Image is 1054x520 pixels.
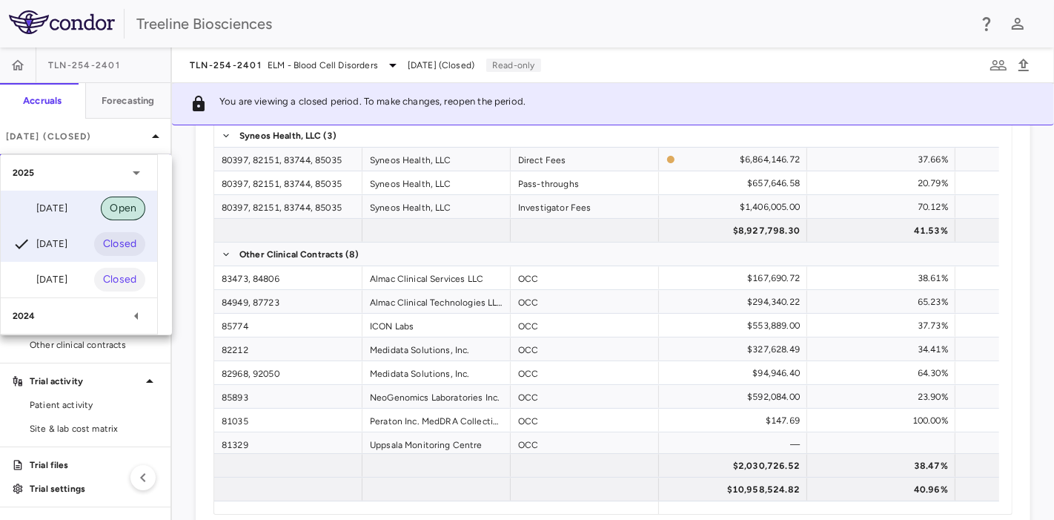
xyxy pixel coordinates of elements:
[1,155,157,191] div: 2025
[94,271,145,288] span: Closed
[13,309,36,323] p: 2024
[101,200,145,217] span: Open
[13,166,35,180] p: 2025
[1,298,157,334] div: 2024
[13,200,67,217] div: [DATE]
[94,236,145,252] span: Closed
[13,235,67,253] div: [DATE]
[13,271,67,289] div: [DATE]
